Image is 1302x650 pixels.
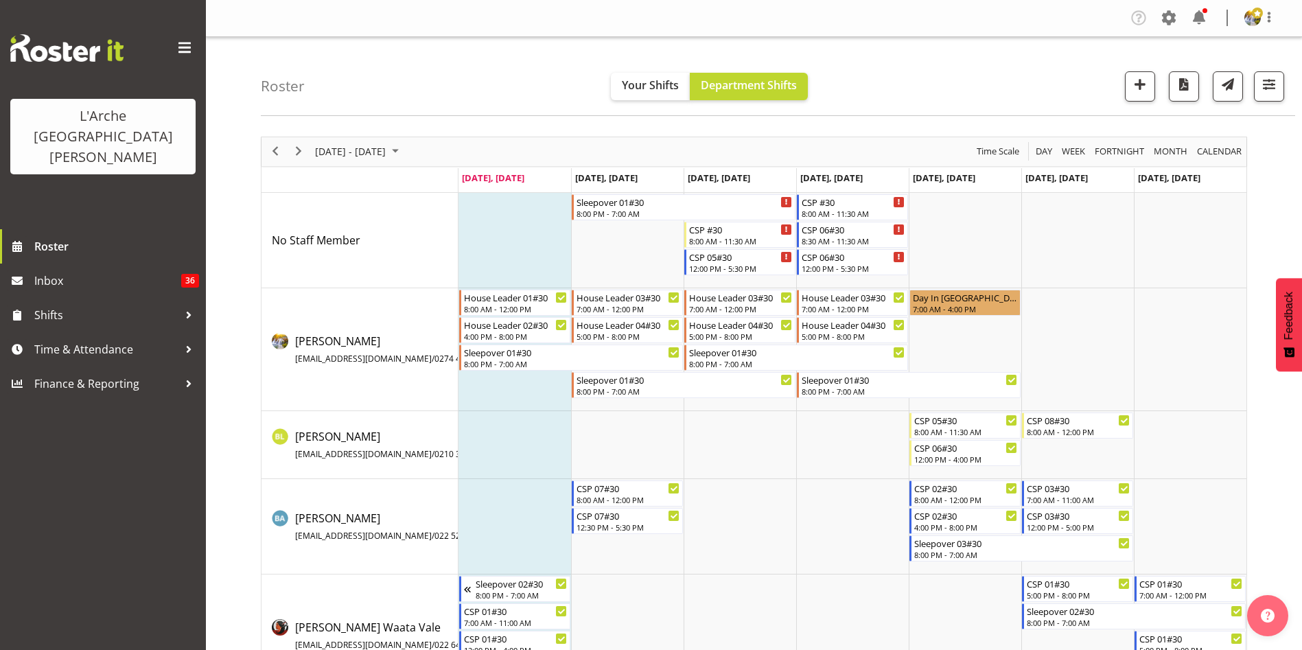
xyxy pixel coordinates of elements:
[913,303,1017,314] div: 7:00 AM - 4:00 PM
[10,34,124,62] img: Rosterit website logo
[1125,71,1155,102] button: Add a new shift
[572,372,795,398] div: Aizza Garduque"s event - Sleepover 01#30 Begin From Tuesday, October 7, 2025 at 8:00:00 PM GMT+13...
[577,195,792,209] div: Sleepover 01#30
[34,339,178,360] span: Time & Attendance
[464,358,679,369] div: 8:00 PM - 7:00 AM
[1022,603,1246,629] div: Cherri Waata Vale"s event - Sleepover 02#30 Begin From Saturday, October 11, 2025 at 8:00:00 PM G...
[802,222,905,236] div: CSP 06#30
[975,143,1021,160] span: Time Scale
[572,508,683,534] div: Bibi Ali"s event - CSP 07#30 Begin From Tuesday, October 7, 2025 at 12:30:00 PM GMT+13:00 Ends At...
[1195,143,1244,160] button: Month
[914,426,1017,437] div: 8:00 AM - 11:30 AM
[295,333,487,366] a: [PERSON_NAME][EMAIL_ADDRESS][DOMAIN_NAME]/0274 464 641
[476,577,567,590] div: Sleepover 02#30
[295,448,432,460] span: [EMAIL_ADDRESS][DOMAIN_NAME]
[464,331,567,342] div: 4:00 PM - 8:00 PM
[689,235,792,246] div: 8:00 AM - 11:30 AM
[684,317,795,343] div: Aizza Garduque"s event - House Leader 04#30 Begin From Wednesday, October 8, 2025 at 5:00:00 PM G...
[261,479,458,574] td: Bibi Ali resource
[684,222,795,248] div: No Staff Member"s event - CSP #30 Begin From Wednesday, October 8, 2025 at 8:00:00 AM GMT+13:00 E...
[266,143,285,160] button: Previous
[914,441,1017,454] div: CSP 06#30
[913,290,1017,304] div: Day In [GEOGRAPHIC_DATA]
[689,222,792,236] div: CSP #30
[287,137,310,166] div: next period
[802,331,905,342] div: 5:00 PM - 8:00 PM
[622,78,679,93] span: Your Shifts
[1213,71,1243,102] button: Send a list of all shifts for the selected filtered period to all rostered employees.
[802,195,905,209] div: CSP #30
[577,318,679,332] div: House Leader 04#30
[914,522,1017,533] div: 4:00 PM - 8:00 PM
[689,303,792,314] div: 7:00 AM - 12:00 PM
[1027,426,1130,437] div: 8:00 AM - 12:00 PM
[459,317,570,343] div: Aizza Garduque"s event - House Leader 02#30 Begin From Monday, October 6, 2025 at 4:00:00 PM GMT+...
[464,290,567,304] div: House Leader 01#30
[1276,278,1302,371] button: Feedback - Show survey
[914,549,1130,560] div: 8:00 PM - 7:00 AM
[295,429,487,461] span: [PERSON_NAME]
[914,454,1017,465] div: 12:00 PM - 4:00 PM
[459,603,570,629] div: Cherri Waata Vale"s event - CSP 01#30 Begin From Monday, October 6, 2025 at 7:00:00 AM GMT+13:00 ...
[577,373,792,386] div: Sleepover 01#30
[1093,143,1147,160] button: Fortnight
[797,249,908,275] div: No Staff Member"s event - CSP 06#30 Begin From Thursday, October 9, 2025 at 12:00:00 PM GMT+13:00...
[1261,609,1275,623] img: help-xxl-2.png
[914,536,1130,550] div: Sleepover 03#30
[577,481,679,495] div: CSP 07#30
[975,143,1022,160] button: Time Scale
[575,172,638,184] span: [DATE], [DATE]
[1027,590,1130,601] div: 5:00 PM - 8:00 PM
[797,290,908,316] div: Aizza Garduque"s event - House Leader 03#30 Begin From Thursday, October 9, 2025 at 7:00:00 AM GM...
[577,208,792,219] div: 8:00 PM - 7:00 AM
[310,137,407,166] div: October 06 - 12, 2025
[802,208,905,219] div: 8:00 AM - 11:30 AM
[572,317,683,343] div: Aizza Garduque"s event - House Leader 04#30 Begin From Tuesday, October 7, 2025 at 5:00:00 PM GMT...
[432,448,434,460] span: /
[314,143,387,160] span: [DATE] - [DATE]
[1060,143,1088,160] button: Timeline Week
[34,236,199,257] span: Roster
[1022,508,1133,534] div: Bibi Ali"s event - CSP 03#30 Begin From Saturday, October 11, 2025 at 12:00:00 PM GMT+13:00 Ends ...
[464,631,567,645] div: CSP 01#30
[611,73,690,100] button: Your Shifts
[272,233,360,248] span: No Staff Member
[1152,143,1190,160] button: Timeline Month
[1196,143,1243,160] span: calendar
[909,480,1021,507] div: Bibi Ali"s event - CSP 02#30 Begin From Friday, October 10, 2025 at 8:00:00 AM GMT+13:00 Ends At ...
[797,222,908,248] div: No Staff Member"s event - CSP 06#30 Begin From Thursday, October 9, 2025 at 8:30:00 AM GMT+13:00 ...
[295,334,487,365] span: [PERSON_NAME]
[272,232,360,248] a: No Staff Member
[689,358,905,369] div: 8:00 PM - 7:00 AM
[1135,576,1246,602] div: Cherri Waata Vale"s event - CSP 01#30 Begin From Sunday, October 12, 2025 at 7:00:00 AM GMT+13:00...
[1027,481,1130,495] div: CSP 03#30
[261,288,458,411] td: Aizza Garduque resource
[1093,143,1146,160] span: Fortnight
[802,318,905,332] div: House Leader 04#30
[1139,577,1242,590] div: CSP 01#30
[802,235,905,246] div: 8:30 AM - 11:30 AM
[464,617,567,628] div: 7:00 AM - 11:00 AM
[34,270,181,291] span: Inbox
[476,590,567,601] div: 8:00 PM - 7:00 AM
[572,480,683,507] div: Bibi Ali"s event - CSP 07#30 Begin From Tuesday, October 7, 2025 at 8:00:00 AM GMT+13:00 Ends At ...
[914,494,1017,505] div: 8:00 AM - 12:00 PM
[1027,509,1130,522] div: CSP 03#30
[1027,522,1130,533] div: 12:00 PM - 5:00 PM
[1022,480,1133,507] div: Bibi Ali"s event - CSP 03#30 Begin From Saturday, October 11, 2025 at 7:00:00 AM GMT+13:00 Ends A...
[1169,71,1199,102] button: Download a PDF of the roster according to the set date range.
[688,172,750,184] span: [DATE], [DATE]
[909,290,1021,316] div: Aizza Garduque"s event - Day In Lieu Begin From Friday, October 10, 2025 at 7:00:00 AM GMT+13:00 ...
[577,331,679,342] div: 5:00 PM - 8:00 PM
[913,172,975,184] span: [DATE], [DATE]
[1022,413,1133,439] div: Benny Liew"s event - CSP 08#30 Begin From Saturday, October 11, 2025 at 8:00:00 AM GMT+13:00 Ends...
[689,345,905,359] div: Sleepover 01#30
[181,274,199,288] span: 36
[1152,143,1189,160] span: Month
[689,263,792,274] div: 12:00 PM - 5:30 PM
[261,411,458,479] td: Benny Liew resource
[802,250,905,264] div: CSP 06#30
[1139,590,1242,601] div: 7:00 AM - 12:00 PM
[295,530,432,542] span: [EMAIL_ADDRESS][DOMAIN_NAME]
[701,78,797,93] span: Department Shifts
